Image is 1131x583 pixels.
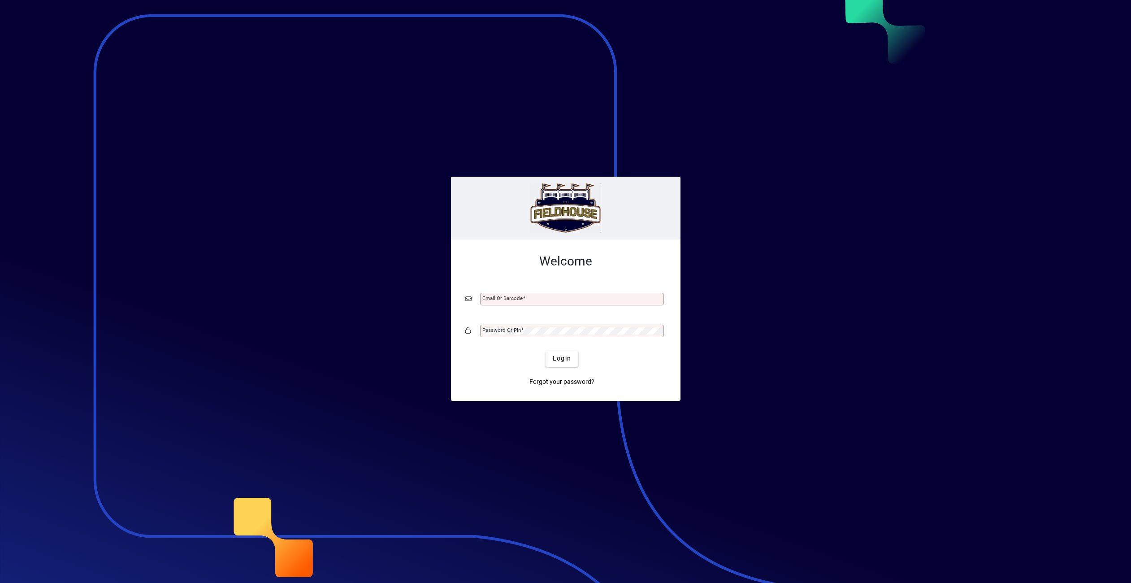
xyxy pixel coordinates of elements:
span: Login [553,354,571,363]
mat-label: Email or Barcode [482,295,523,301]
button: Login [546,351,578,367]
span: Forgot your password? [529,377,594,387]
mat-label: Password or Pin [482,327,521,333]
a: Forgot your password? [526,374,598,390]
h2: Welcome [465,254,666,269]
